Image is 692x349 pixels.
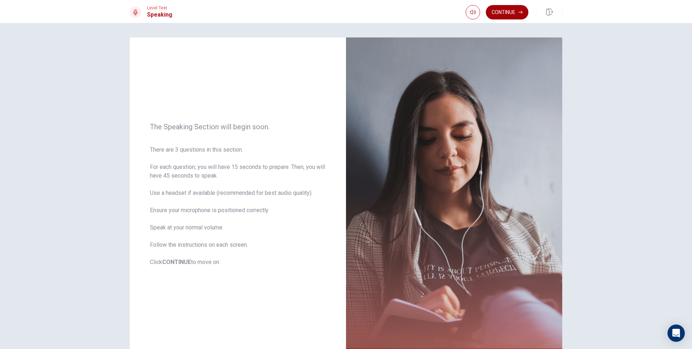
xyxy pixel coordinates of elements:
[162,259,191,265] b: CONTINUE
[667,325,685,342] div: Open Intercom Messenger
[150,146,326,267] span: There are 3 questions in this section. For each question, you will have 15 seconds to prepare. Th...
[147,10,172,19] h1: Speaking
[486,5,528,19] button: Continue
[150,122,326,131] span: The Speaking Section will begin soon.
[147,5,172,10] span: Level Test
